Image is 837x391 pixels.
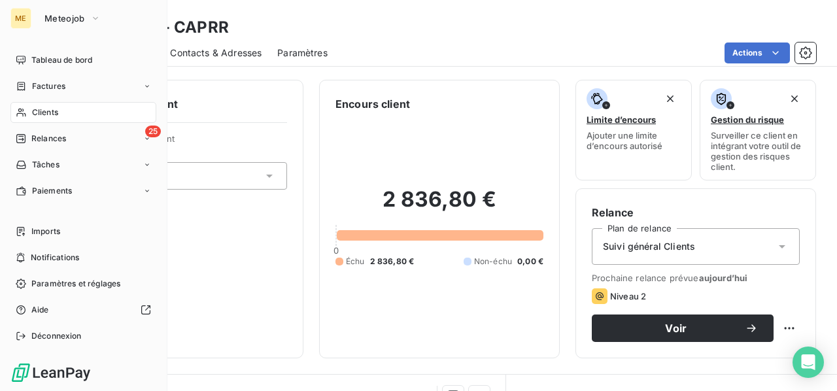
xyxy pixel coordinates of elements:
[10,8,31,29] div: ME
[699,273,748,283] span: aujourd’hui
[592,314,774,342] button: Voir
[793,347,824,378] div: Open Intercom Messenger
[32,185,72,197] span: Paiements
[370,256,415,267] span: 2 836,80 €
[10,362,92,383] img: Logo LeanPay
[517,256,543,267] span: 0,00 €
[333,245,339,256] span: 0
[277,46,328,59] span: Paramètres
[335,96,410,112] h6: Encours client
[32,159,60,171] span: Tâches
[592,273,800,283] span: Prochaine relance prévue
[31,133,66,144] span: Relances
[79,96,287,112] h6: Informations client
[587,114,656,125] span: Limite d’encours
[31,330,82,342] span: Déconnexion
[32,107,58,118] span: Clients
[44,13,85,24] span: Meteojob
[32,80,65,92] span: Factures
[170,46,262,59] span: Contacts & Adresses
[474,256,512,267] span: Non-échu
[31,304,49,316] span: Aide
[711,130,805,172] span: Surveiller ce client en intégrant votre outil de gestion des risques client.
[607,323,745,333] span: Voir
[115,16,229,39] h3: APRR - CAPRR
[335,186,543,226] h2: 2 836,80 €
[31,54,92,66] span: Tableau de bord
[587,130,681,151] span: Ajouter une limite d’encours autorisé
[31,252,79,263] span: Notifications
[592,205,800,220] h6: Relance
[725,42,790,63] button: Actions
[145,126,161,137] span: 25
[603,240,695,253] span: Suivi général Clients
[700,80,816,180] button: Gestion du risqueSurveiller ce client en intégrant votre outil de gestion des risques client.
[575,80,692,180] button: Limite d’encoursAjouter une limite d’encours autorisé
[711,114,784,125] span: Gestion du risque
[105,133,287,152] span: Propriétés Client
[610,291,646,301] span: Niveau 2
[31,226,60,237] span: Imports
[31,278,120,290] span: Paramètres et réglages
[346,256,365,267] span: Échu
[10,299,156,320] a: Aide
